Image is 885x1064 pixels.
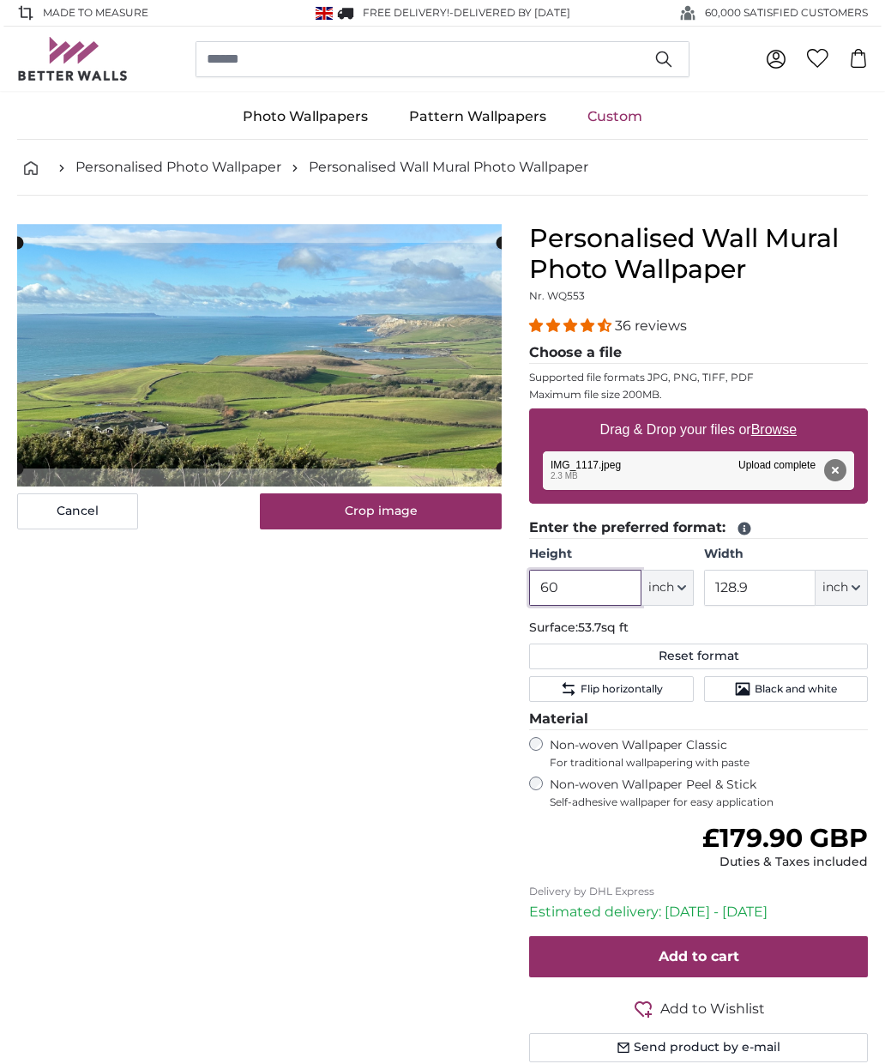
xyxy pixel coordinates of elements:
[17,140,868,196] nav: breadcrumbs
[316,7,333,20] img: United Kingdom
[529,885,868,898] p: Delivery by DHL Express
[449,6,570,19] span: -
[43,5,148,21] span: Made to Measure
[816,570,868,606] button: inch
[578,620,629,635] span: 53.7sq ft
[529,388,868,402] p: Maximum file size 200MB.
[659,948,739,964] span: Add to cart
[529,1033,868,1062] button: Send product by e-mail
[755,682,837,696] span: Black and white
[529,371,868,384] p: Supported file formats JPG, PNG, TIFF, PDF
[388,94,567,139] a: Pattern Wallpapers
[17,37,129,81] img: Betterwalls
[529,644,868,669] button: Reset format
[615,317,687,334] span: 36 reviews
[660,999,765,1019] span: Add to Wishlist
[529,620,868,637] p: Surface:
[550,756,868,770] span: For traditional wallpapering with paste
[309,157,588,178] a: Personalised Wall Mural Photo Wallpaper
[751,422,797,437] u: Browse
[705,5,868,21] span: 60,000 SATISFIED CUSTOMERS
[550,795,868,809] span: Self-adhesive wallpaper for easy application
[529,998,868,1019] button: Add to Wishlist
[222,94,388,139] a: Photo Wallpapers
[704,546,868,563] label: Width
[529,289,585,302] span: Nr. WQ553
[567,94,663,139] a: Custom
[641,570,694,606] button: inch
[529,902,868,922] p: Estimated delivery: [DATE] - [DATE]
[17,493,138,529] button: Cancel
[704,676,868,702] button: Black and white
[550,737,868,770] label: Non-woven Wallpaper Classic
[529,517,868,539] legend: Enter the preferred format:
[529,936,868,977] button: Add to cart
[529,676,693,702] button: Flip horizontally
[822,579,848,596] span: inch
[529,342,868,364] legend: Choose a file
[593,413,804,447] label: Drag & Drop your files or
[702,854,868,871] div: Duties & Taxes included
[702,822,868,854] span: £179.90 GBP
[75,157,281,178] a: Personalised Photo Wallpaper
[260,493,503,529] button: Crop image
[454,6,570,19] span: Delivered by [DATE]
[529,546,693,563] label: Height
[363,6,449,19] span: FREE delivery!
[529,223,868,285] h1: Personalised Wall Mural Photo Wallpaper
[581,682,663,696] span: Flip horizontally
[529,317,615,334] span: 4.31 stars
[550,777,868,809] label: Non-woven Wallpaper Peel & Stick
[648,579,674,596] span: inch
[529,709,868,730] legend: Material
